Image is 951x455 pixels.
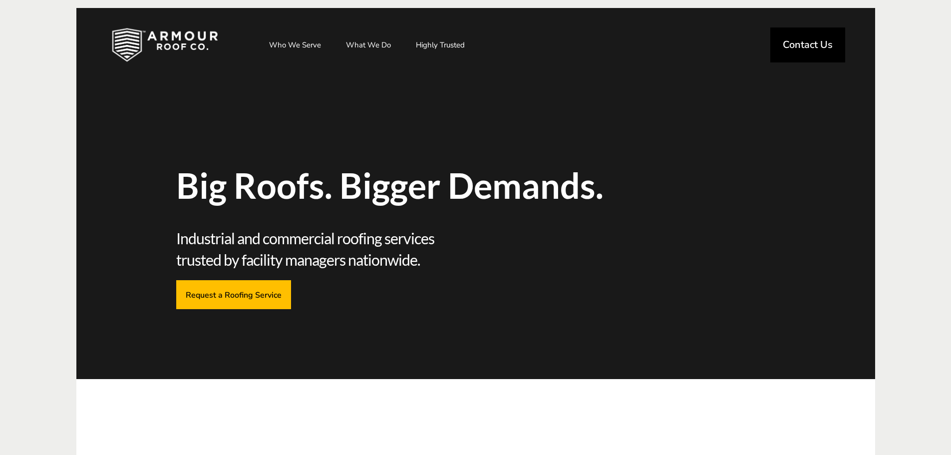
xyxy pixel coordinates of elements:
[336,32,401,57] a: What We Do
[176,280,291,309] a: Request a Roofing Service
[783,40,833,50] span: Contact Us
[406,32,475,57] a: Highly Trusted
[259,32,331,57] a: Who We Serve
[176,228,472,270] span: Industrial and commercial roofing services trusted by facility managers nationwide.
[186,290,282,299] span: Request a Roofing Service
[770,27,845,62] a: Contact Us
[96,20,234,70] img: Industrial and Commercial Roofing Company | Armour Roof Co.
[176,168,621,203] span: Big Roofs. Bigger Demands.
